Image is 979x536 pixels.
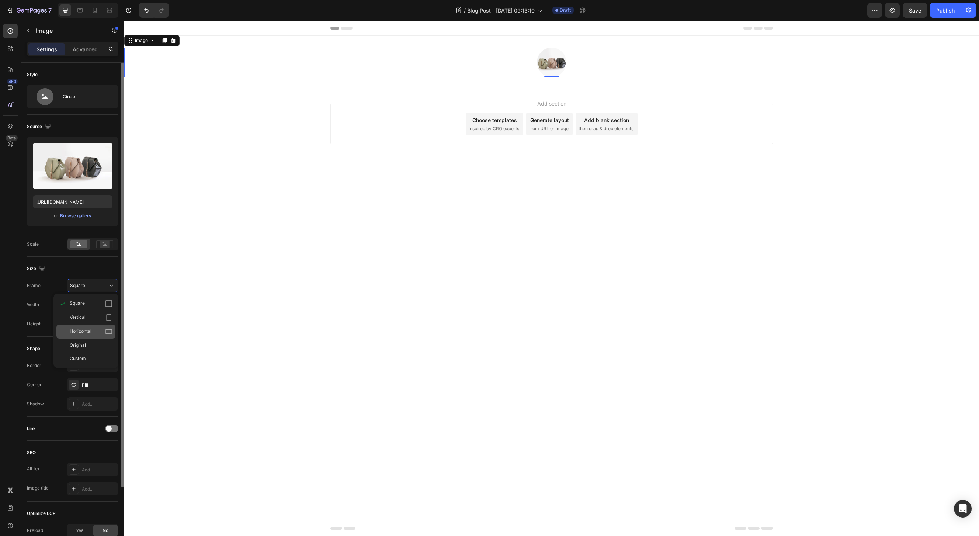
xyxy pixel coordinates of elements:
div: Publish [936,7,955,14]
span: then drag & drop elements [454,105,509,111]
button: 7 [3,3,55,18]
div: 450 [7,79,18,84]
p: Advanced [73,45,98,53]
div: Border [27,362,41,369]
div: Preload [27,527,43,534]
img: preview-image [33,143,112,189]
span: Square [70,282,85,289]
span: Vertical [70,314,86,321]
span: No [103,527,108,534]
span: / [464,7,466,14]
p: Settings [37,45,57,53]
div: Optimize LCP [27,510,56,517]
div: Scale [27,241,39,248]
span: Horizontal [70,328,91,335]
label: Height [27,321,41,327]
span: Custom [70,355,86,362]
div: Circle [63,88,108,105]
div: Image [9,17,25,23]
span: Blog Post - [DATE] 09:13:10 [467,7,535,14]
div: Add blank section [460,96,505,103]
span: Save [909,7,921,14]
iframe: Design area [124,21,979,536]
div: Size [27,264,46,274]
div: Add... [82,401,117,408]
img: image_demo.jpg [413,27,442,56]
div: SEO [27,449,36,456]
span: Draft [560,7,571,14]
button: Publish [930,3,961,18]
div: Alt text [27,466,42,472]
div: Image title [27,485,49,491]
span: from URL or image [405,105,444,111]
button: Square [67,279,118,292]
span: Add section [410,79,445,87]
div: Generate layout [406,96,445,103]
div: Source [27,122,52,132]
button: Save [903,3,927,18]
label: Width [27,301,39,308]
div: Choose templates [348,96,393,103]
span: Yes [76,527,83,534]
div: Style [27,71,38,78]
button: Browse gallery [60,212,92,219]
span: inspired by CRO experts [344,105,395,111]
div: Corner [27,381,42,388]
p: Image [36,26,98,35]
span: Square [70,300,85,307]
div: Shape [27,345,40,352]
p: 7 [48,6,52,15]
span: or [54,211,58,220]
div: Open Intercom Messenger [954,500,972,518]
div: Add... [82,486,117,492]
div: Undo/Redo [139,3,169,18]
div: Link [27,425,36,432]
div: Add... [82,467,117,473]
div: Pill [82,382,117,388]
label: Frame [27,282,41,289]
input: https://example.com/image.jpg [33,195,112,208]
div: Beta [6,135,18,141]
span: Original [70,342,86,349]
div: Browse gallery [60,212,91,219]
div: Shadow [27,401,44,407]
